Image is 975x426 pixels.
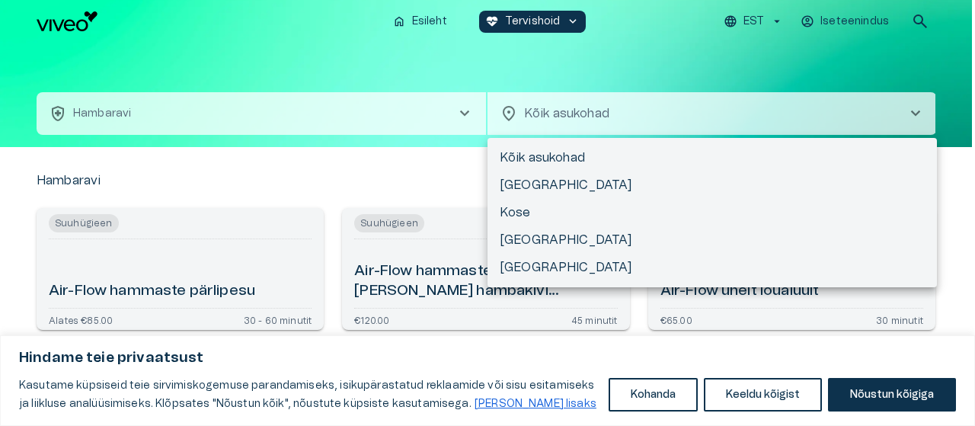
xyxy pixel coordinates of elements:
li: [GEOGRAPHIC_DATA] [487,171,937,199]
button: Kohanda [609,378,698,412]
span: Help [78,12,101,24]
li: Kose [487,199,937,226]
p: Kasutame küpsiseid teie sirvimiskogemuse parandamiseks, isikupärastatud reklaamide või sisu esita... [19,376,597,413]
li: Kõik asukohad [487,144,937,171]
button: Nõustun kõigiga [828,378,956,412]
a: Loe lisaks [474,398,597,410]
li: [GEOGRAPHIC_DATA] [487,226,937,254]
p: Hindame teie privaatsust [19,349,956,367]
button: Keeldu kõigist [704,378,822,412]
li: [GEOGRAPHIC_DATA] [487,254,937,281]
